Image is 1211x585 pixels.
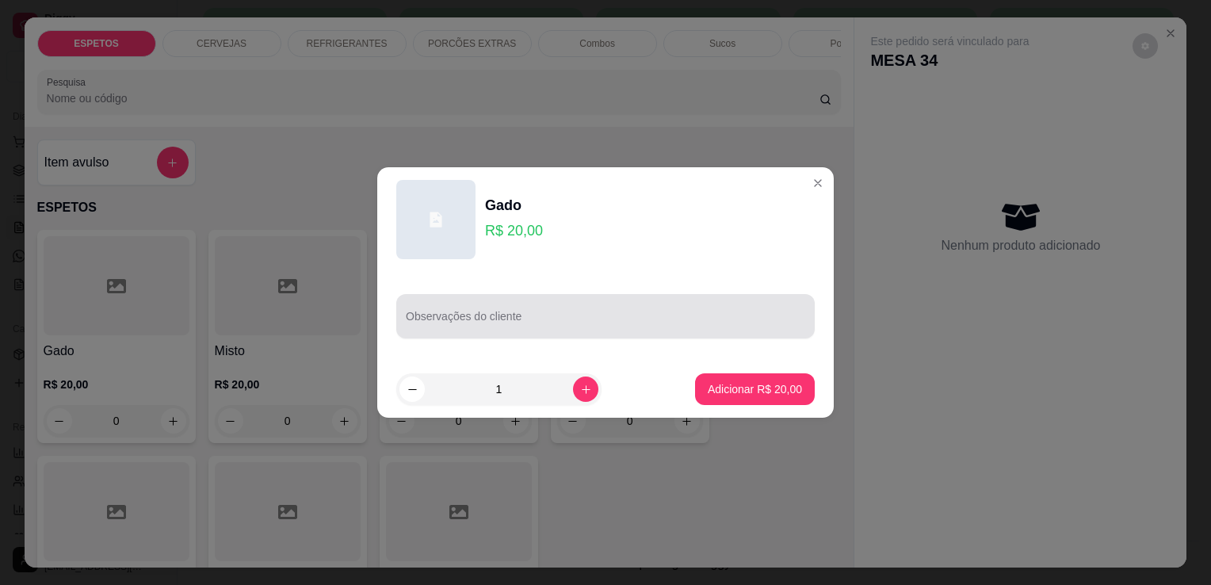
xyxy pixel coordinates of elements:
div: Gado [485,194,543,216]
button: Close [805,170,831,196]
button: increase-product-quantity [573,377,598,402]
p: R$ 20,00 [485,220,543,242]
input: Observações do cliente [406,315,805,331]
button: decrease-product-quantity [399,377,425,402]
button: Adicionar R$ 20,00 [695,373,815,405]
p: Adicionar R$ 20,00 [708,381,802,397]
